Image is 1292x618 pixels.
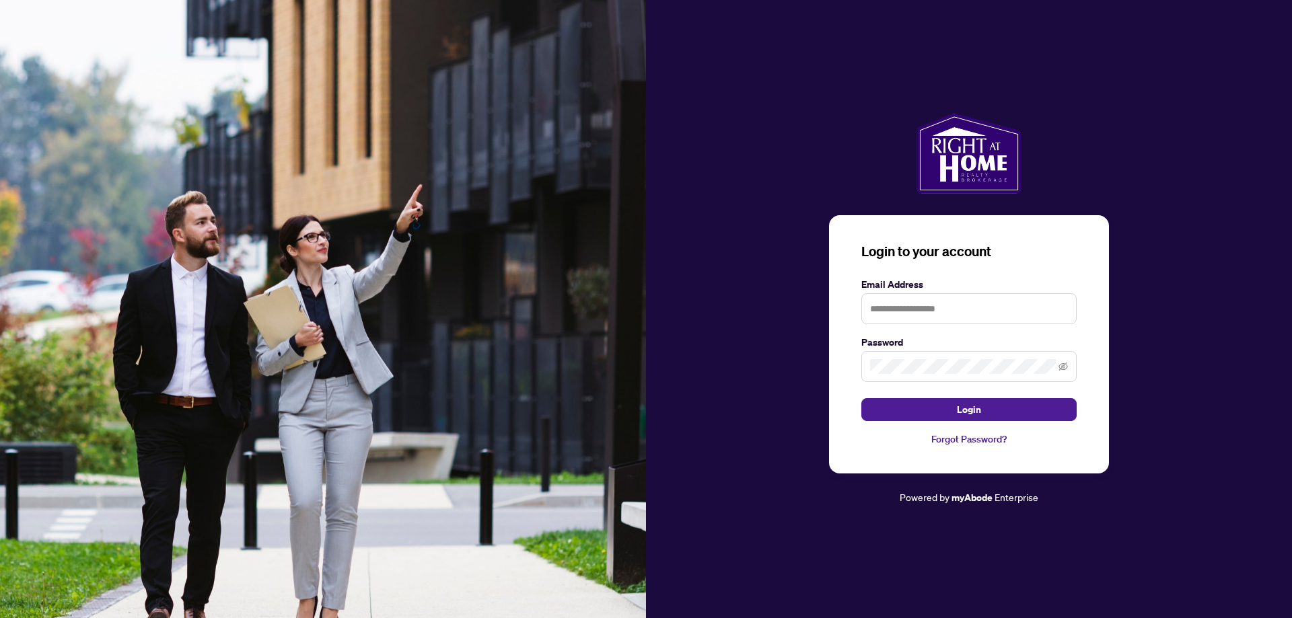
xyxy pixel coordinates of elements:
button: Login [861,398,1077,421]
img: ma-logo [917,113,1021,194]
a: Forgot Password? [861,432,1077,447]
span: Enterprise [995,491,1038,503]
span: Powered by [900,491,949,503]
span: eye-invisible [1058,362,1068,371]
h3: Login to your account [861,242,1077,261]
a: myAbode [952,490,993,505]
label: Password [861,335,1077,350]
span: Login [957,399,981,420]
label: Email Address [861,277,1077,292]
